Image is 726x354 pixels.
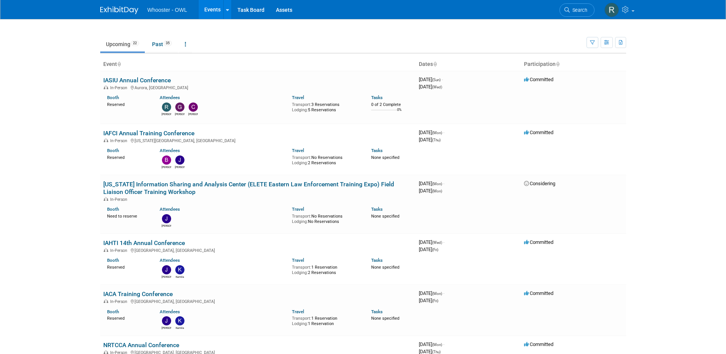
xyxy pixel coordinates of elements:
[292,207,304,212] a: Travel
[103,341,179,349] a: NRTCCA Annual Conference
[110,197,130,202] span: In-Person
[162,265,171,274] img: Julia Haber
[292,314,360,326] div: 1 Reservation 1 Reservation
[175,325,184,330] div: Kamila Castaneda
[432,85,442,89] span: (Wed)
[524,181,555,186] span: Considering
[371,95,383,100] a: Tasks
[443,341,444,347] span: -
[371,316,399,321] span: None specified
[160,207,180,212] a: Attendees
[416,58,521,71] th: Dates
[419,137,441,143] span: [DATE]
[107,258,119,263] a: Booth
[292,212,360,224] div: No Reservations No Reservations
[371,148,383,153] a: Tasks
[188,112,198,116] div: Clare Louise Southcombe
[442,77,443,82] span: -
[104,85,108,89] img: In-Person Event
[419,341,444,347] span: [DATE]
[432,248,438,252] span: (Fri)
[371,265,399,270] span: None specified
[432,138,441,142] span: (Thu)
[292,101,360,112] div: 3 Reservations 5 Reservations
[100,58,416,71] th: Event
[371,207,383,212] a: Tasks
[292,160,308,165] span: Lodging:
[100,6,138,14] img: ExhibitDay
[521,58,626,71] th: Participation
[559,3,595,17] a: Search
[432,131,442,135] span: (Mon)
[162,274,171,279] div: Julia Haber
[104,197,108,201] img: In-Person Event
[110,299,130,304] span: In-Person
[175,265,184,274] img: Kamila Castaneda
[419,247,438,252] span: [DATE]
[110,138,130,143] span: In-Person
[110,85,130,90] span: In-Person
[419,298,438,303] span: [DATE]
[162,112,171,116] div: Richard Spradley
[443,130,444,135] span: -
[175,274,184,279] div: Kamila Castaneda
[107,101,149,107] div: Reserved
[175,103,184,112] img: Gary LaFond
[163,40,172,46] span: 35
[292,270,308,275] span: Lodging:
[162,316,171,325] img: Julia Haber
[292,107,308,112] span: Lodging:
[162,223,171,228] div: Julia Haber
[432,343,442,347] span: (Mon)
[100,37,145,51] a: Upcoming22
[292,321,308,326] span: Lodging:
[432,350,441,354] span: (Thu)
[107,314,149,321] div: Reserved
[292,265,311,270] span: Transport:
[432,292,442,296] span: (Mon)
[162,214,171,223] img: Julia Haber
[107,309,119,314] a: Booth
[371,309,383,314] a: Tasks
[107,207,119,212] a: Booth
[103,84,413,90] div: Aurora, [GEOGRAPHIC_DATA]
[556,61,559,67] a: Sort by Participation Type
[103,137,413,143] div: [US_STATE][GEOGRAPHIC_DATA], [GEOGRAPHIC_DATA]
[107,148,119,153] a: Booth
[524,77,553,82] span: Committed
[110,248,130,253] span: In-Person
[160,95,180,100] a: Attendees
[419,130,444,135] span: [DATE]
[524,341,553,347] span: Committed
[292,219,308,224] span: Lodging:
[604,3,619,17] img: Robert Dugan
[175,165,184,169] div: John Holsinger
[162,155,171,165] img: Blake Stilwell
[443,239,444,245] span: -
[570,7,587,13] span: Search
[397,108,402,118] td: 0%
[103,239,185,247] a: IAHTI 14th Annual Conference
[524,239,553,245] span: Committed
[524,130,553,135] span: Committed
[432,182,442,186] span: (Mon)
[103,130,194,137] a: IAFCI Annual Training Conference
[107,212,149,219] div: Need to reserve
[419,290,444,296] span: [DATE]
[433,61,437,67] a: Sort by Start Date
[292,316,311,321] span: Transport:
[103,290,173,298] a: IACA Training Conference
[103,298,413,304] div: [GEOGRAPHIC_DATA], [GEOGRAPHIC_DATA]
[443,181,444,186] span: -
[162,325,171,330] div: Julia Haber
[103,247,413,253] div: [GEOGRAPHIC_DATA], [GEOGRAPHIC_DATA]
[107,154,149,160] div: Reserved
[432,189,442,193] span: (Mon)
[104,138,108,142] img: In-Person Event
[103,181,394,195] a: [US_STATE] Information Sharing and Analysis Center (ELETE Eastern Law Enforcement Training Expo) ...
[104,350,108,354] img: In-Person Event
[107,95,119,100] a: Booth
[292,95,304,100] a: Travel
[292,263,360,275] div: 1 Reservation 2 Reservations
[419,188,442,194] span: [DATE]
